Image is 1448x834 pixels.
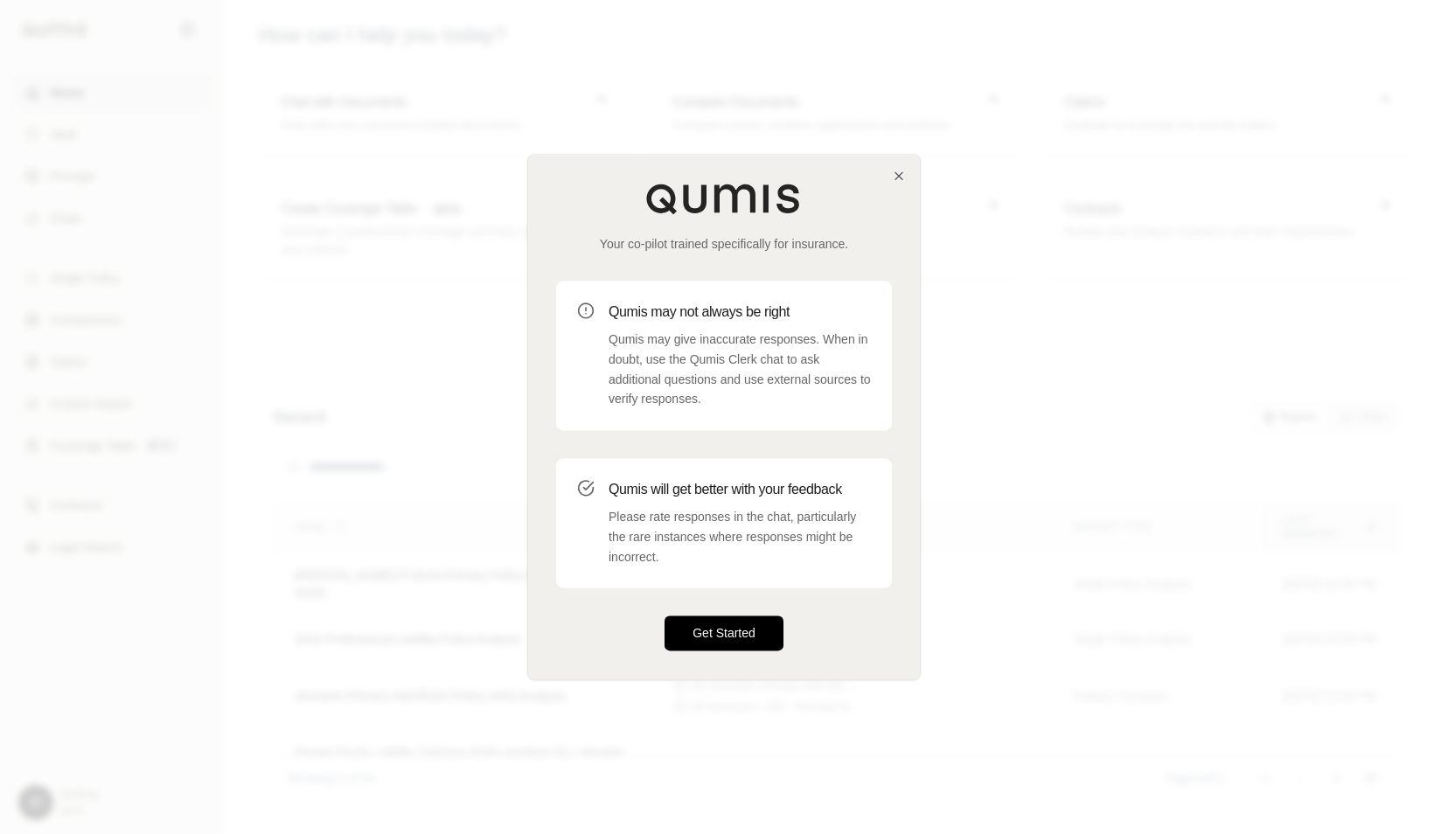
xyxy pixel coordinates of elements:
p: Qumis may give inaccurate responses. When in doubt, use the Qumis Clerk chat to ask additional qu... [609,330,871,409]
p: Your co-pilot trained specifically for insurance. [556,235,892,253]
h3: Qumis may not always be right [609,302,871,323]
p: Please rate responses in the chat, particularly the rare instances where responses might be incor... [609,507,871,566]
img: Qumis Logo [645,183,803,214]
button: Get Started [665,616,783,651]
h3: Qumis will get better with your feedback [609,479,871,500]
